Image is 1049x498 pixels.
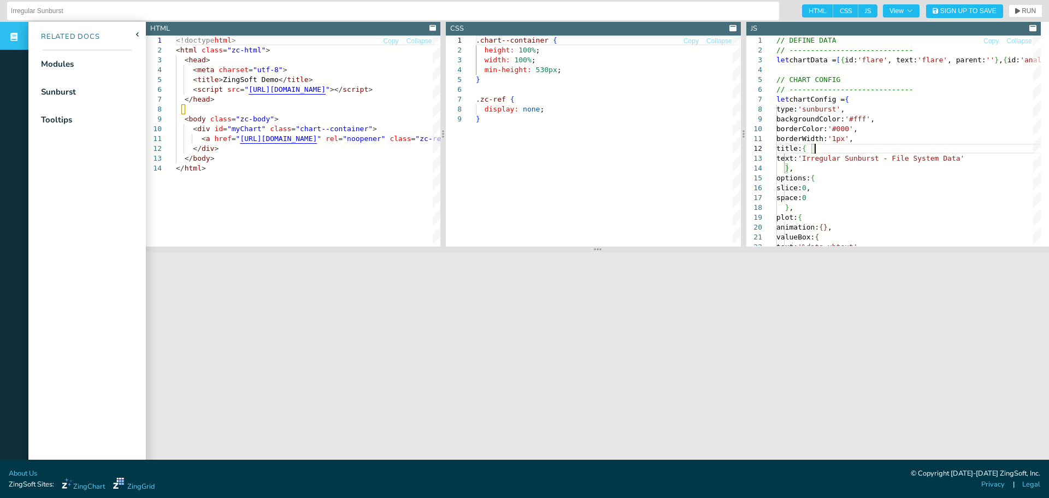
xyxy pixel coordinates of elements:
[249,66,253,74] span: =
[185,115,189,123] span: <
[253,66,283,74] span: "utf-8"
[185,154,193,162] span: </
[683,36,699,46] button: Copy
[41,86,76,98] div: Sunburst
[232,115,236,123] span: =
[746,36,762,45] div: 1
[828,134,849,143] span: '1px'
[283,66,287,74] span: >
[176,36,214,44] span: <!doctype
[210,95,215,103] span: >
[446,65,462,75] div: 4
[266,46,270,54] span: >
[317,134,321,143] span: "
[986,56,994,64] span: ''
[214,134,231,143] span: href
[746,242,762,252] div: 22
[994,56,999,64] span: }
[802,184,806,192] span: 0
[146,45,162,55] div: 2
[845,115,870,123] span: '#fff'
[202,144,214,153] span: div
[845,95,849,103] span: {
[223,75,279,84] span: ZingSoft Demo
[476,36,549,44] span: .chart--container
[1006,38,1032,44] span: Collapse
[197,75,219,84] span: title
[236,134,240,143] span: "
[776,213,798,221] span: plot:
[9,479,54,490] span: ZingSoft Sites:
[746,95,762,104] div: 7
[296,125,373,133] span: "chart--container"
[446,75,462,85] div: 5
[883,4,920,17] button: View
[553,36,557,44] span: {
[917,56,947,64] span: 'flare'
[236,115,274,123] span: "zc-body"
[802,194,806,202] span: 0
[940,8,997,14] span: Sign Up to Save
[197,66,214,74] span: meta
[776,46,913,54] span: // -----------------------------
[202,134,206,143] span: <
[806,184,810,192] span: ,
[746,114,762,124] div: 9
[515,56,532,64] span: 100%
[776,75,840,84] span: // CHART CONFIG
[291,125,296,133] span: =
[536,46,540,54] span: ;
[279,75,287,84] span: </
[193,125,197,133] span: <
[210,154,215,162] span: >
[776,115,845,123] span: backgroundColor:
[746,85,762,95] div: 6
[146,65,162,75] div: 4
[926,4,1003,18] button: Sign Up to Save
[840,105,845,113] span: ,
[776,125,828,133] span: borderColor:
[146,114,162,124] div: 9
[746,222,762,232] div: 20
[146,36,162,45] div: 1
[240,85,244,93] span: =
[858,4,877,17] span: JS
[776,184,802,192] span: slice:
[41,114,72,126] div: Tooltips
[532,56,536,64] span: ;
[446,104,462,114] div: 8
[785,164,789,172] span: }
[519,46,536,54] span: 100%
[789,164,793,172] span: ,
[1007,56,1019,64] span: id:
[746,144,762,154] div: 12
[343,85,368,93] span: script
[476,95,506,103] span: .zc-ref
[270,125,291,133] span: class
[146,163,162,173] div: 14
[249,85,326,93] span: [URL][DOMAIN_NAME]
[476,115,480,123] span: }
[214,36,231,44] span: html
[510,95,515,103] span: {
[776,174,811,182] span: options:
[776,233,815,241] span: valueBox:
[206,134,210,143] span: a
[446,45,462,55] div: 2
[202,46,223,54] span: class
[406,36,433,46] button: Collapse
[870,115,875,123] span: ,
[853,125,858,133] span: ,
[857,56,887,64] span: 'flare'
[373,125,377,133] span: >
[845,56,857,64] span: id:
[146,144,162,154] div: 12
[146,75,162,85] div: 5
[113,478,155,492] a: ZingGrid
[798,105,840,113] span: 'sunburst'
[274,115,279,123] span: >
[798,154,964,162] span: 'Irregular Sunburst - File System Data'
[150,24,170,34] div: HTML
[981,479,1005,490] a: Privacy
[776,36,836,44] span: // DEFINE DATA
